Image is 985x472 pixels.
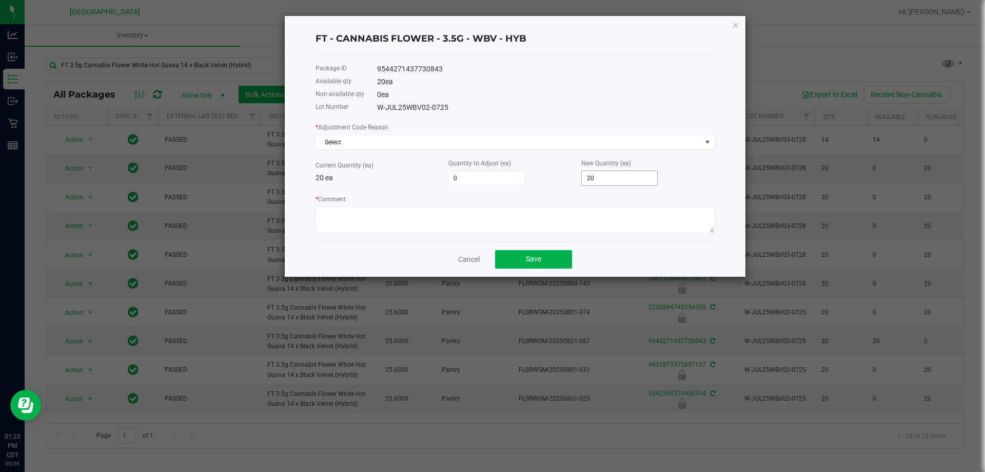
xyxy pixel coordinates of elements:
[316,89,364,99] label: Non-available qty
[495,250,572,269] button: Save
[581,159,631,168] label: New Quantity (ea)
[316,135,701,149] span: Select
[526,255,541,263] span: Save
[316,161,373,170] label: Current Quantity (ea)
[377,77,715,87] div: 20
[316,102,348,111] label: Lot Number
[316,123,388,132] label: Adjustment Code Reason
[448,159,511,168] label: Quantity to Adjust (ea)
[582,171,657,185] input: 0
[316,77,351,86] label: Available qty
[449,171,524,185] input: 0
[377,64,715,74] div: 9544271437730843
[385,78,393,86] span: ea
[316,32,715,46] h4: FT - CANNABIS FLOWER - 3.5G - WBV - HYB
[316,195,346,204] label: Comment
[381,90,389,99] span: ea
[316,173,448,183] p: 20 ea
[377,89,715,100] div: 0
[458,254,480,265] a: Cancel
[316,64,347,73] label: Package ID
[377,102,715,113] div: W-JUL25WBV02-0725
[10,390,41,421] iframe: Resource center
